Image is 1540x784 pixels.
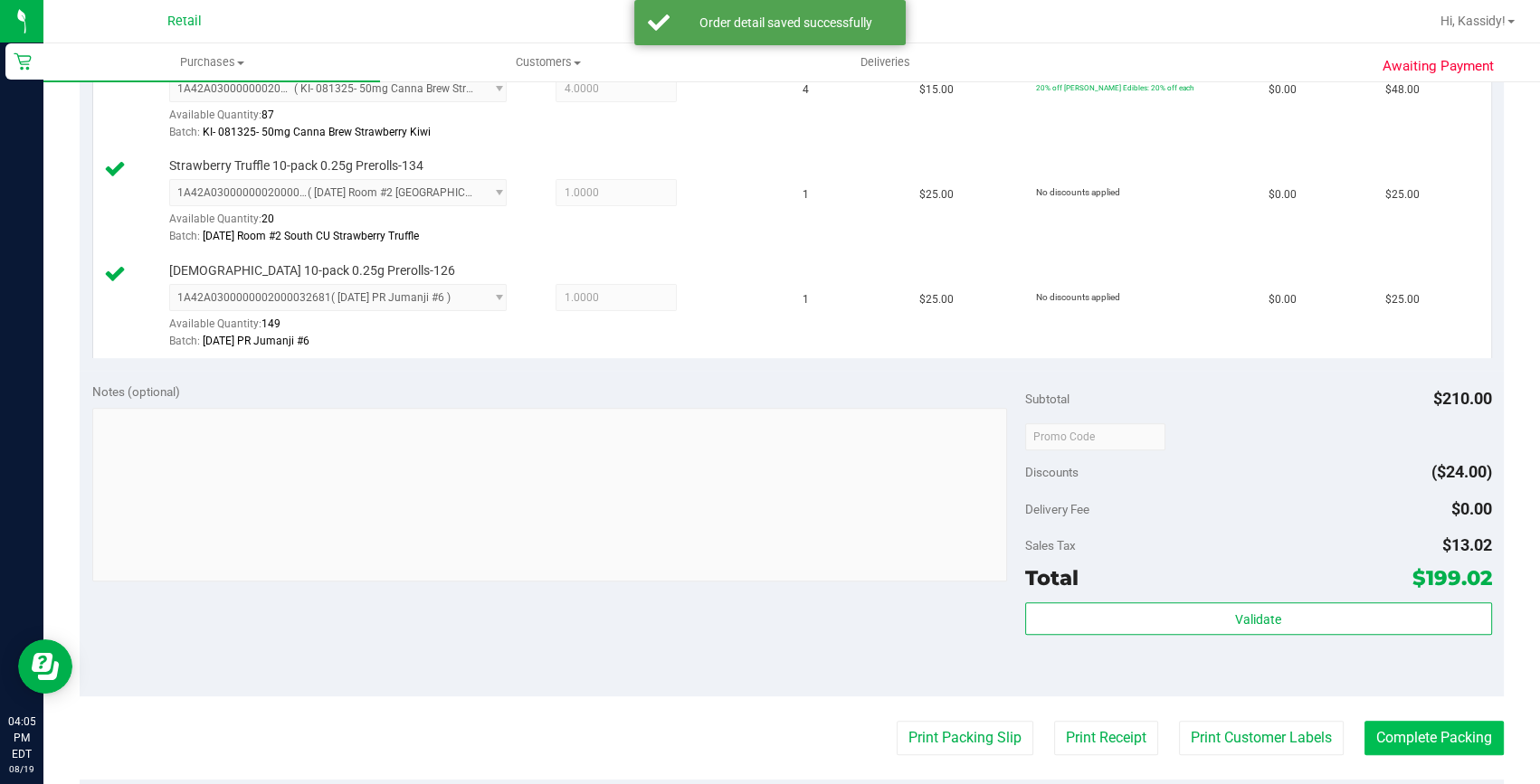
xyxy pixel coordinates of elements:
a: Deliveries [717,43,1053,81]
span: $25.00 [919,291,954,308]
span: [DEMOGRAPHIC_DATA] 10-pack 0.25g Prerolls-126 [169,262,455,279]
span: 1 [803,186,809,203]
span: Notes (optional) [92,384,180,399]
span: $0.00 [1451,499,1492,518]
a: Purchases [43,43,380,81]
span: Sales Tax [1025,538,1076,553]
span: $25.00 [1385,186,1420,203]
button: Print Customer Labels [1179,721,1344,755]
span: Batch: [169,335,200,347]
span: 20 [261,213,274,225]
iframe: Resource center [18,639,72,694]
span: Hi, Kassidy! [1440,14,1506,28]
span: KI- 081325- 50mg Canna Brew Strawberry Kiwi [203,126,431,138]
button: Print Receipt [1054,721,1158,755]
div: Available Quantity: [169,102,525,137]
span: $25.00 [919,186,954,203]
a: Customers [380,43,717,81]
span: Batch: [169,230,200,242]
div: Available Quantity: [169,206,525,241]
span: $210.00 [1433,389,1492,408]
inline-svg: Retail [14,52,32,71]
span: Validate [1235,612,1281,627]
span: 87 [261,109,274,121]
span: 20% off [PERSON_NAME] Edibles: 20% off each [1036,83,1193,92]
span: [DATE] Room #2 South CU Strawberry Truffle [203,230,419,242]
span: Awaiting Payment [1383,56,1494,77]
span: Purchases [43,54,380,71]
span: Customers [381,54,716,71]
p: 08/19 [8,762,35,776]
button: Complete Packing [1364,721,1504,755]
span: No discounts applied [1036,292,1120,302]
span: Deliveries [836,54,935,71]
span: Delivery Fee [1025,502,1089,516]
div: Order detail saved successfully [680,14,892,32]
span: $25.00 [1385,291,1420,308]
span: $48.00 [1385,81,1420,99]
span: 4 [803,81,809,99]
span: 1 [803,291,809,308]
input: Promo Code [1025,423,1165,450]
span: Subtotal [1025,392,1069,406]
span: Strawberry Truffle 10-pack 0.25g Prerolls-134 [169,157,423,175]
p: 04:05 PM EDT [8,713,35,762]
span: No discounts applied [1036,187,1120,197]
span: Retail [167,14,202,29]
span: $15.00 [919,81,954,99]
button: Print Packing Slip [897,721,1033,755]
span: [DATE] PR Jumanji #6 [203,335,309,347]
span: $13.02 [1442,535,1492,554]
span: Batch: [169,126,200,138]
span: $0.00 [1269,81,1297,99]
span: $0.00 [1269,186,1297,203]
span: Total [1025,565,1079,590]
button: Validate [1025,602,1492,635]
span: Discounts [1025,456,1079,488]
div: Available Quantity: [169,311,525,346]
span: $0.00 [1269,291,1297,308]
span: ($24.00) [1431,462,1492,481]
span: $199.02 [1412,565,1492,590]
span: 149 [261,317,280,330]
